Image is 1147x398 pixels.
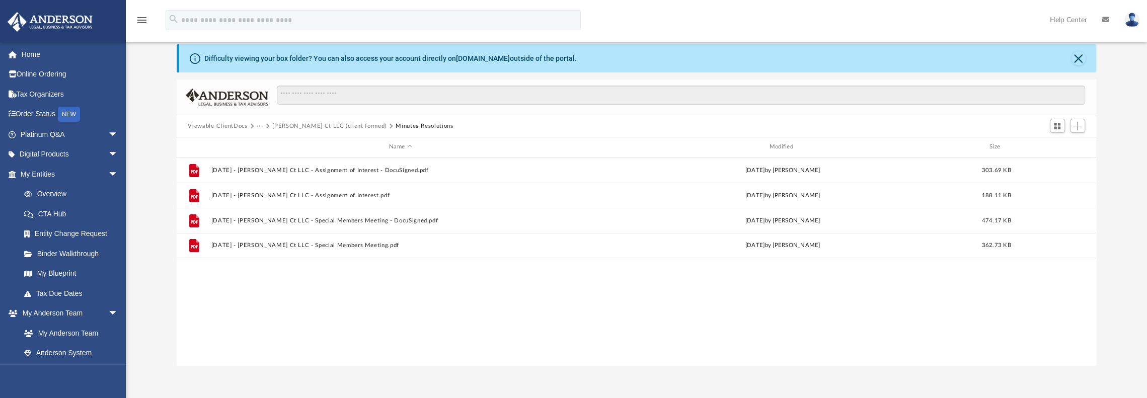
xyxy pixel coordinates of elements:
[1050,119,1065,133] button: Switch to Grid View
[204,53,576,64] div: Difficulty viewing your box folder? You can also access your account directly on outside of the p...
[7,303,128,324] a: My Anderson Teamarrow_drop_down
[976,142,1017,151] div: Size
[745,243,765,248] span: [DATE]
[5,12,96,32] img: Anderson Advisors Platinum Portal
[211,142,589,151] div: Name
[982,243,1011,248] span: 362.73 KB
[594,166,972,175] div: by [PERSON_NAME]
[14,323,123,343] a: My Anderson Team
[593,142,972,151] div: Modified
[745,192,765,198] span: [DATE]
[168,14,179,25] i: search
[177,157,1096,366] div: grid
[211,242,589,249] button: [DATE] - [PERSON_NAME] Ct LLC - Special Members Meeting.pdf
[211,217,589,224] button: [DATE] - [PERSON_NAME] Ct LLC - Special Members Meeting - DocuSigned.pdf
[14,224,133,244] a: Entity Change Request
[14,264,128,284] a: My Blueprint
[7,104,133,125] a: Order StatusNEW
[7,84,133,104] a: Tax Organizers
[257,122,263,131] button: ···
[272,122,386,131] button: [PERSON_NAME] Ct LLC (client formed)
[1021,142,1092,151] div: id
[594,216,972,225] div: by [PERSON_NAME]
[188,122,247,131] button: Viewable-ClientDocs
[1070,119,1085,133] button: Add
[745,167,765,173] span: [DATE]
[745,217,765,223] span: [DATE]
[7,164,133,184] a: My Entitiesarrow_drop_down
[14,244,133,264] a: Binder Walkthrough
[14,363,128,383] a: Client Referrals
[455,54,509,62] a: [DOMAIN_NAME]
[982,217,1011,223] span: 474.17 KB
[7,64,133,85] a: Online Ordering
[594,191,972,200] div: by [PERSON_NAME]
[14,283,133,303] a: Tax Due Dates
[181,142,206,151] div: id
[14,184,133,204] a: Overview
[277,86,1085,105] input: Search files and folders
[1072,51,1086,65] button: Close
[136,14,148,26] i: menu
[108,144,128,165] span: arrow_drop_down
[136,19,148,26] a: menu
[7,44,133,64] a: Home
[982,192,1011,198] span: 188.11 KB
[58,107,80,122] div: NEW
[1124,13,1139,27] img: User Pic
[211,167,589,174] button: [DATE] - [PERSON_NAME] Ct LLC - Assignment of Interest - DocuSigned.pdf
[108,303,128,324] span: arrow_drop_down
[14,204,133,224] a: CTA Hub
[211,192,589,199] button: [DATE] - [PERSON_NAME] Ct LLC - Assignment of Interest.pdf
[108,164,128,185] span: arrow_drop_down
[7,124,133,144] a: Platinum Q&Aarrow_drop_down
[982,167,1011,173] span: 303.69 KB
[594,241,972,250] div: by [PERSON_NAME]
[7,144,133,165] a: Digital Productsarrow_drop_down
[108,124,128,145] span: arrow_drop_down
[396,122,453,131] button: Minutes-Resolutions
[14,343,128,363] a: Anderson System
